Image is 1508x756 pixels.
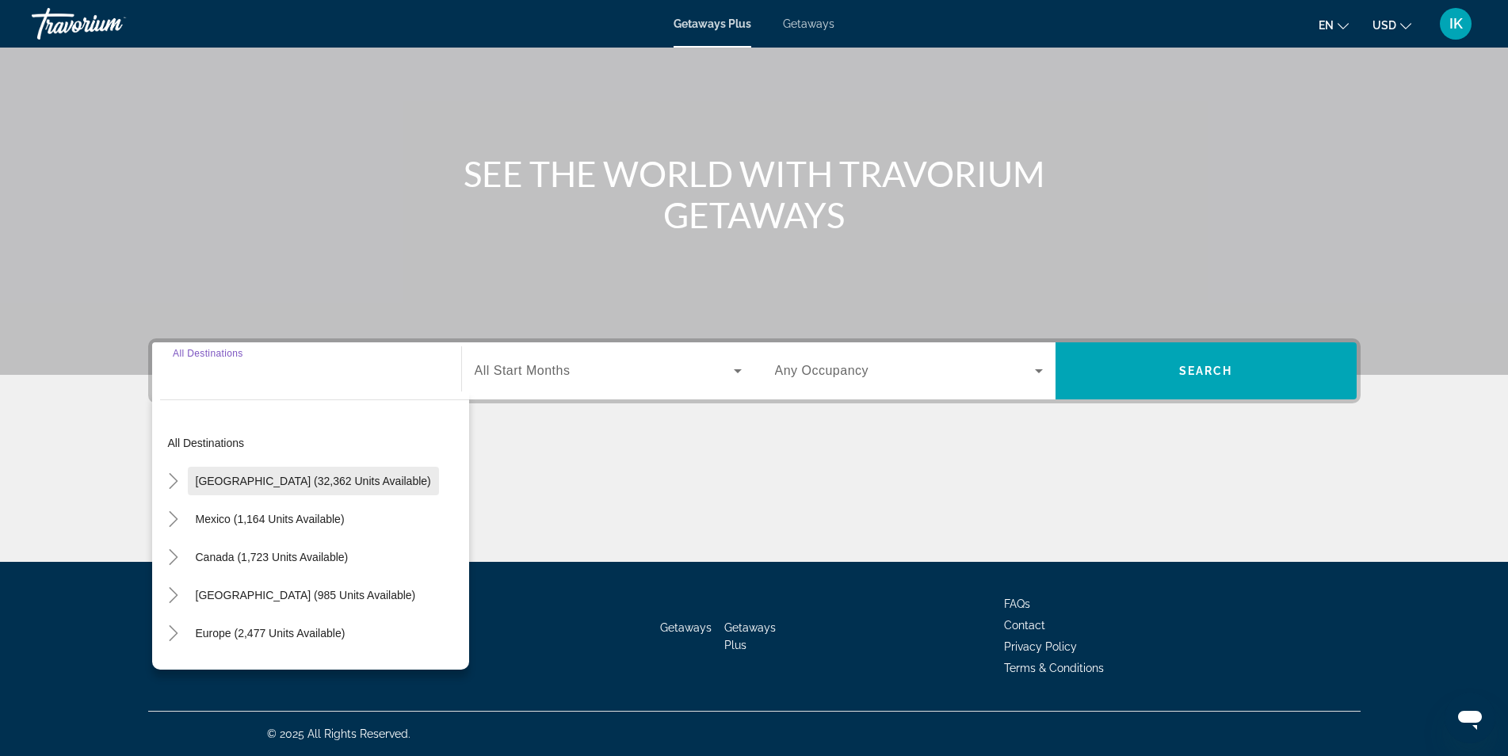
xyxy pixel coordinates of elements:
[660,621,712,634] a: Getaways
[1319,19,1334,32] span: en
[152,342,1357,399] div: Search widget
[196,589,416,601] span: [GEOGRAPHIC_DATA] (985 units available)
[1004,598,1030,610] a: FAQs
[1372,19,1396,32] span: USD
[160,506,188,533] button: Toggle Mexico (1,164 units available)
[1319,13,1349,36] button: Change language
[1056,342,1357,399] button: Search
[724,621,776,651] a: Getaways Plus
[196,551,349,563] span: Canada (1,723 units available)
[1449,16,1463,32] span: IK
[160,468,188,495] button: Toggle United States (32,362 units available)
[1004,640,1077,653] a: Privacy Policy
[1435,7,1476,40] button: User Menu
[188,581,424,609] button: [GEOGRAPHIC_DATA] (985 units available)
[196,627,346,640] span: Europe (2,477 units available)
[32,3,190,44] a: Travorium
[188,657,424,685] button: [GEOGRAPHIC_DATA] (197 units available)
[1004,662,1104,674] a: Terms & Conditions
[173,348,243,358] span: All Destinations
[160,582,188,609] button: Toggle Caribbean & Atlantic Islands (985 units available)
[160,544,188,571] button: Toggle Canada (1,723 units available)
[196,475,431,487] span: [GEOGRAPHIC_DATA] (32,362 units available)
[267,727,410,740] span: © 2025 All Rights Reserved.
[1179,365,1233,377] span: Search
[775,364,869,377] span: Any Occupancy
[674,17,751,30] a: Getaways Plus
[1004,619,1045,632] a: Contact
[188,543,357,571] button: Canada (1,723 units available)
[196,513,345,525] span: Mexico (1,164 units available)
[1372,13,1411,36] button: Change currency
[160,658,188,685] button: Toggle Australia (197 units available)
[160,429,469,457] button: All destinations
[475,364,571,377] span: All Start Months
[188,467,439,495] button: [GEOGRAPHIC_DATA] (32,362 units available)
[1445,693,1495,743] iframe: Button to launch messaging window
[168,437,245,449] span: All destinations
[188,505,353,533] button: Mexico (1,164 units available)
[457,153,1052,235] h1: SEE THE WORLD WITH TRAVORIUM GETAWAYS
[783,17,834,30] a: Getaways
[188,619,353,647] button: Europe (2,477 units available)
[160,620,188,647] button: Toggle Europe (2,477 units available)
